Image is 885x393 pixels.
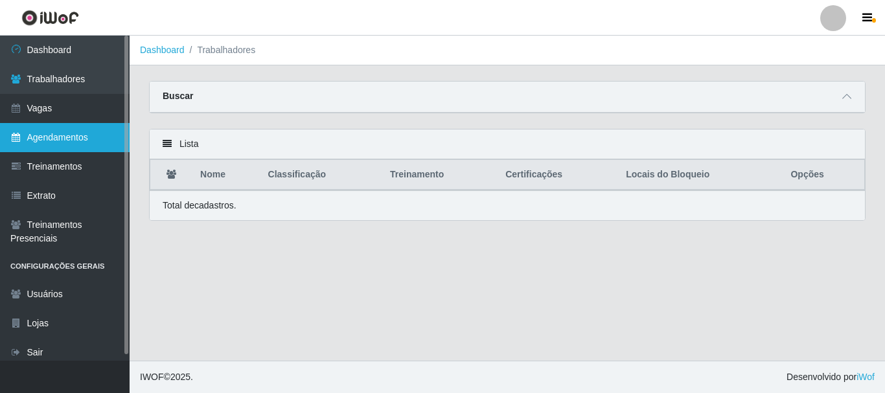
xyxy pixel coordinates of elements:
th: Opções [783,160,864,190]
span: Desenvolvido por [787,370,875,384]
span: IWOF [140,372,164,382]
p: Total de cadastros. [163,199,236,212]
strong: Buscar [163,91,193,101]
th: Certificações [498,160,618,190]
th: Treinamento [382,160,498,190]
nav: breadcrumb [130,36,885,65]
th: Nome [192,160,260,190]
a: iWof [856,372,875,382]
img: CoreUI Logo [21,10,79,26]
th: Classificação [260,160,383,190]
span: © 2025 . [140,370,193,384]
a: Dashboard [140,45,185,55]
div: Lista [150,129,865,159]
th: Locais do Bloqueio [618,160,783,190]
li: Trabalhadores [185,43,256,57]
